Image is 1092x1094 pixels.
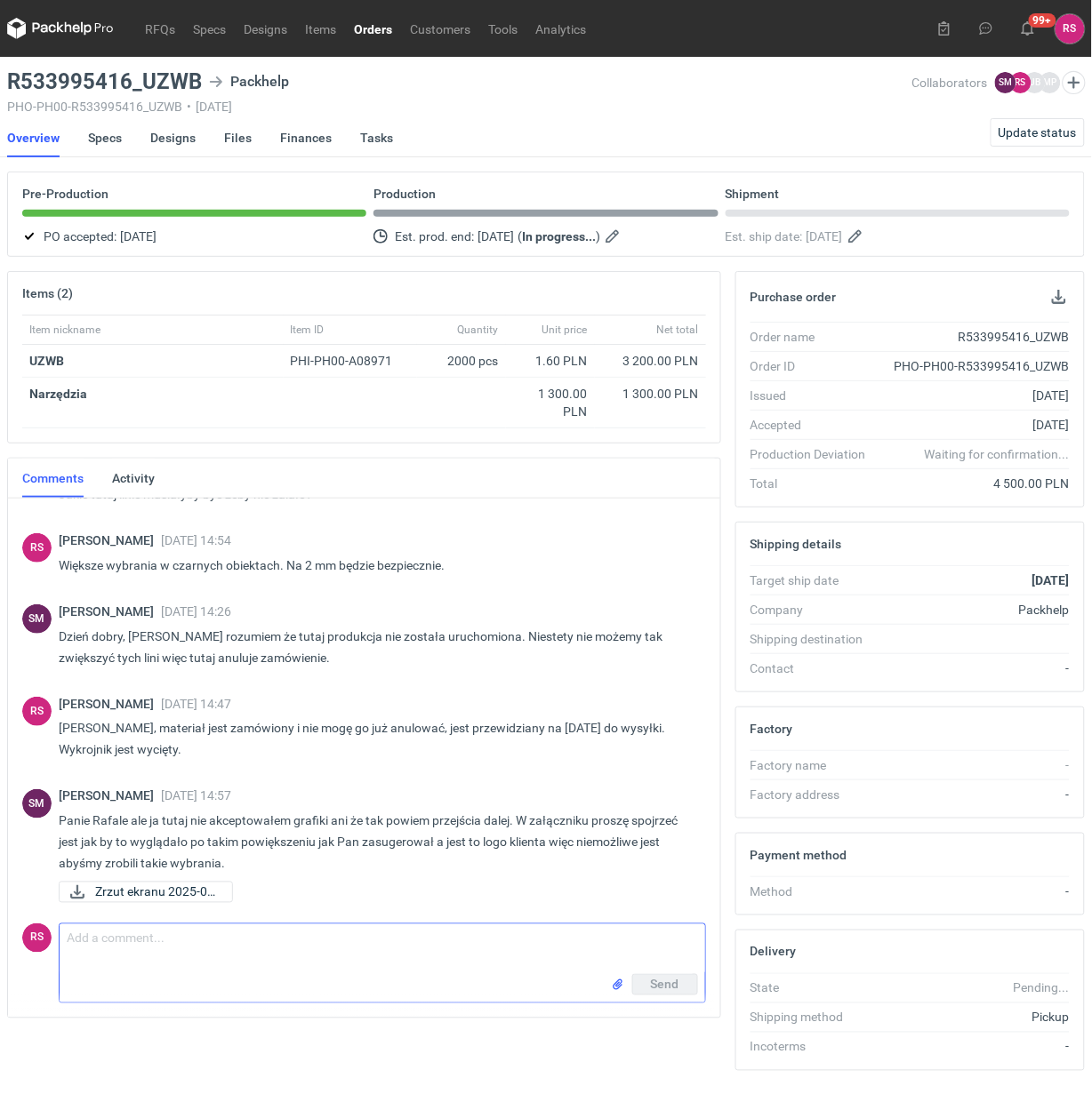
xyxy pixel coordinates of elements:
div: 3 200.00 PLN [602,352,699,370]
span: [PERSON_NAME] [59,789,161,803]
div: 2000 pcs [417,345,506,378]
a: Files [224,118,252,157]
div: - [878,786,1070,803]
div: Accepted [751,416,879,434]
h2: Payment method [751,848,847,862]
figcaption: RS [22,533,52,563]
div: PO accepted: [22,226,366,247]
div: Issued [751,387,879,404]
h2: Delivery [751,945,797,959]
a: Tools [479,18,526,39]
p: Pre-Production [22,187,108,201]
div: Zrzut ekranu 2025-09-4 o 10.27.57.png [59,882,233,903]
strong: In progress... [522,229,596,244]
p: Większe wybrania w czarnych obiektach. Na 2 mm będzie bezpiecznie. [59,555,692,576]
span: [DATE] 14:54 [161,533,231,547]
div: Shipping method [751,1009,879,1026]
div: Target ship date [751,571,879,589]
figcaption: RS [22,697,52,726]
a: Comments [22,459,84,498]
div: Packhelp [878,601,1070,619]
button: Download PO [1048,286,1070,307]
span: [DATE] 14:57 [161,789,231,803]
div: 1.60 PLN [513,352,588,370]
a: Overview [7,118,60,157]
div: - [878,756,1070,774]
div: Order name [751,328,879,346]
a: Specs [88,118,122,157]
a: Specs [184,18,235,39]
span: Item nickname [29,323,100,337]
div: Rafał Stani [22,697,52,726]
div: Pickup [878,1009,1070,1026]
div: PHO-PH00-R533995416_UZWB [878,357,1070,375]
em: Waiting for confirmation... [925,445,1070,463]
button: Edit estimated shipping date [847,226,868,247]
figcaption: MP [1040,72,1061,93]
h2: Items (2) [22,286,73,300]
div: Factory address [751,786,879,803]
a: Designs [235,18,296,39]
div: 1 300.00 PLN [513,385,588,420]
div: Packhelp [209,71,289,92]
h2: Factory [751,722,793,736]
div: Est. ship date: [726,226,1070,247]
a: UZWB [29,354,64,368]
span: Collaborators [912,76,988,90]
button: RS [1056,14,1085,44]
div: R533995416_UZWB [878,328,1070,346]
div: PHI-PH00-A08971 [291,352,410,370]
h3: R533995416_UZWB [7,71,202,92]
span: • [187,100,191,114]
div: Shipping destination [751,630,879,648]
p: Dzień dobry, [PERSON_NAME] rozumiem że tutaj produkcja nie została uruchomiona. Niestety nie może... [59,626,692,668]
em: ( [518,229,522,244]
a: Activity [112,459,155,498]
div: Method [751,882,879,900]
a: Tasks [360,118,393,157]
strong: Narzędzia [29,387,87,401]
div: Contact [751,659,879,677]
div: Rafał Stani [1056,14,1085,44]
div: State [751,979,879,997]
button: Edit estimated production end date [604,226,625,247]
strong: [DATE] [1032,573,1070,587]
div: PHO-PH00-R533995416_UZWB [DATE] [7,100,912,114]
p: [PERSON_NAME], materiał jest zamówiony i nie mogę go już anulować, jest przewidziany na [DATE] do... [59,718,692,761]
div: Sebastian Markut [22,789,52,819]
span: Quantity [458,323,499,337]
div: [DATE] [878,416,1070,434]
span: [DATE] 14:47 [161,697,231,711]
div: Order ID [751,357,879,375]
div: Incoterms [751,1038,879,1056]
div: - [878,659,1070,677]
a: Items [296,18,345,39]
a: Designs [150,118,196,157]
button: Update status [991,118,1085,147]
em: Pending... [1014,981,1070,995]
span: [PERSON_NAME] [59,697,161,711]
figcaption: SM [22,604,52,634]
span: Send [651,978,679,991]
div: 1 300.00 PLN [602,385,699,403]
a: Customers [401,18,479,39]
div: Est. prod. end: [373,226,718,247]
div: - [878,1038,1070,1056]
button: 99+ [1014,14,1042,43]
button: Send [632,974,698,995]
span: [DATE] [478,226,514,247]
p: Shipment [726,187,780,201]
figcaption: JB [1024,72,1046,93]
span: Unit price [542,323,588,337]
figcaption: SM [995,72,1016,93]
figcaption: RS [1010,72,1032,93]
h2: Shipping details [751,537,842,551]
span: Net total [657,323,699,337]
div: [DATE] [878,387,1070,404]
div: - [878,882,1070,900]
span: [PERSON_NAME] [59,533,161,547]
div: Factory name [751,756,879,774]
div: Production Deviation [751,445,879,463]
